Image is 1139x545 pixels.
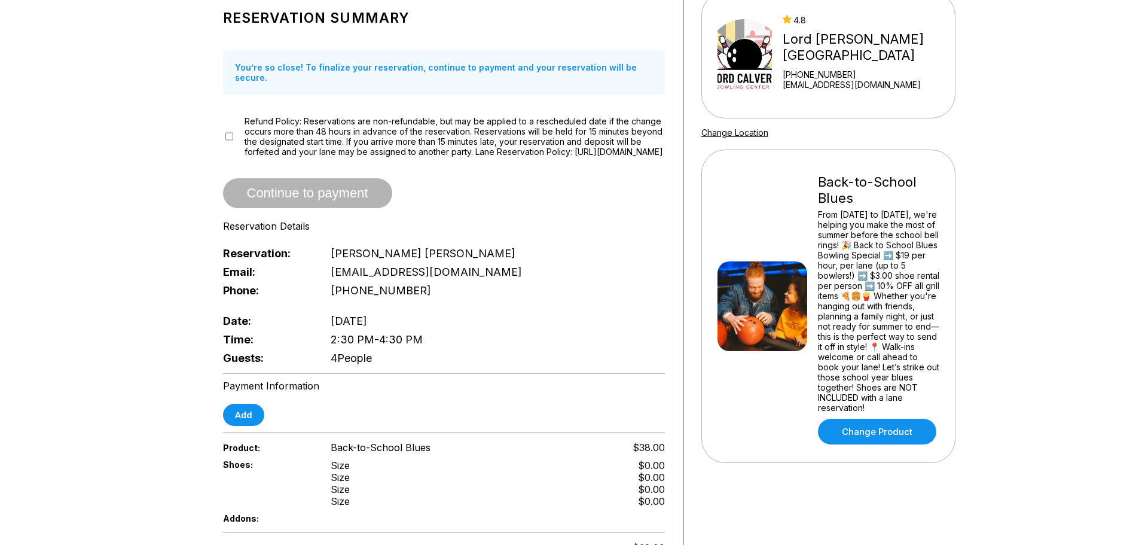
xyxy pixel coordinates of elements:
div: Reservation Details [223,220,665,232]
h1: Reservation Summary [223,10,665,26]
span: Back-to-School Blues [331,442,430,453]
span: Guests: [223,352,312,364]
span: [PERSON_NAME] [PERSON_NAME] [331,247,515,260]
img: Lord Calvert Bowling Center [717,10,772,100]
span: Refund Policy: Reservations are non-refundable, but may be applied to a rescheduled date if the c... [245,116,665,157]
div: Lord [PERSON_NAME][GEOGRAPHIC_DATA] [783,31,949,63]
span: Reservation: [223,247,312,260]
span: [DATE] [331,315,367,327]
div: Back-to-School Blues [818,174,939,206]
a: [EMAIL_ADDRESS][DOMAIN_NAME] [783,80,949,90]
div: 4.8 [783,15,949,25]
div: Size [331,483,350,495]
span: Date: [223,315,312,327]
span: Time: [223,333,312,346]
div: Payment Information [223,380,665,392]
div: Size [331,495,350,507]
div: $0.00 [638,495,665,507]
div: Size [331,459,350,471]
span: Email: [223,266,312,278]
div: $0.00 [638,459,665,471]
span: Addons: [223,513,312,523]
div: $0.00 [638,483,665,495]
button: Add [223,404,264,426]
span: Shoes: [223,459,312,470]
a: Change Product [818,419,936,444]
img: Back-to-School Blues [717,261,807,351]
div: [PHONE_NUMBER] [783,69,949,80]
span: 4 People [331,352,372,364]
div: From [DATE] to [DATE], we're helping you make the most of summer before the school bell rings! 🎉 ... [818,209,939,413]
div: Size [331,471,350,483]
span: Product: [223,443,312,453]
div: $0.00 [638,471,665,483]
span: 2:30 PM - 4:30 PM [331,333,423,346]
span: [EMAIL_ADDRESS][DOMAIN_NAME] [331,266,522,278]
a: Change Location [701,127,768,138]
span: [PHONE_NUMBER] [331,284,431,297]
div: You’re so close! To finalize your reservation, continue to payment and your reservation will be s... [223,50,665,95]
span: Phone: [223,284,312,297]
span: $38.00 [633,442,665,453]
